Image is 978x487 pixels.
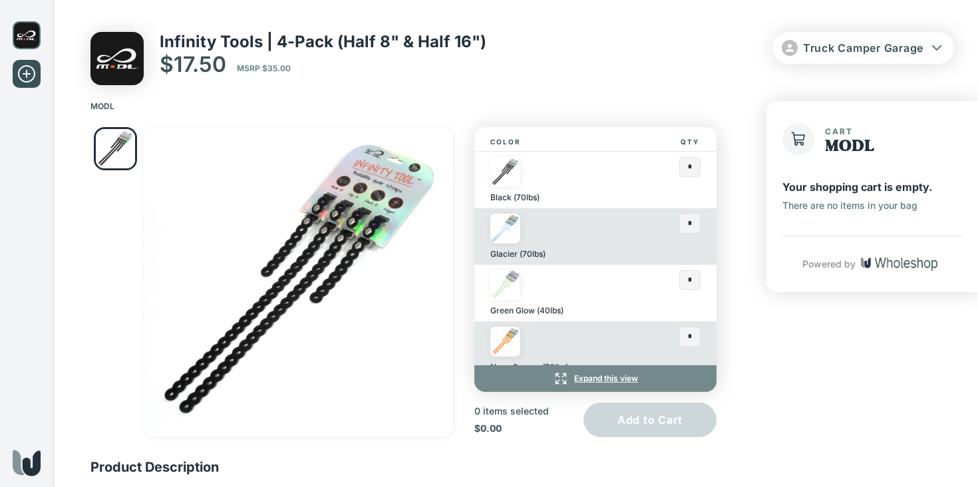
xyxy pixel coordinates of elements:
[802,257,856,271] p: Powered by
[490,362,568,373] p: Neon Orange (70lbs)
[782,180,932,194] p: Your shopping cart is empty.
[94,127,137,170] button: Go to Slide 1
[490,192,540,203] p: Black (70lbs)
[90,101,941,111] nav: breadcrumb
[96,129,135,168] img: 4-Pack_Black.png
[803,41,923,55] span: Truck Camper Garage
[490,214,520,243] img: 4-Pack___Glacier.png
[574,373,638,384] p: Expand this view
[262,63,291,73] span: $35.00
[490,249,546,259] p: Glacier (70lbs)
[782,200,917,212] p: There are no items in your bag
[237,63,291,77] p: MSRP
[144,127,453,436] div: Go to Slide 1
[160,32,486,51] p: Infinity Tools | 4-Pack (Half 8" & Half 16")
[490,138,621,146] span: Color
[13,21,41,49] img: MODL logo
[13,450,41,476] img: Wholeshop logo
[144,127,453,436] img: 4-Pack_Black.png
[90,32,144,85] img: MODL logo
[825,138,874,156] h1: MODL
[474,365,717,392] div: Expand this view
[825,126,853,136] span: Cart
[160,51,226,77] p: $17.50
[490,157,520,187] img: 4-Pack_Black.png
[490,270,520,300] img: 4-Pack___Green_Glow.png
[679,132,701,151] span: Qty
[474,405,549,417] p: 0 items selected
[772,32,954,64] button: Truck Camper Garage
[90,101,114,111] a: MODL
[490,327,520,357] img: 4-Pack___Orange.png
[94,127,137,170] nav: Thumbnail Navigation
[474,422,502,434] span: $0.00
[861,257,937,271] img: Wholeshop logo
[490,305,564,316] p: Green Glow (40lbs)
[90,458,733,476] p: Product Description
